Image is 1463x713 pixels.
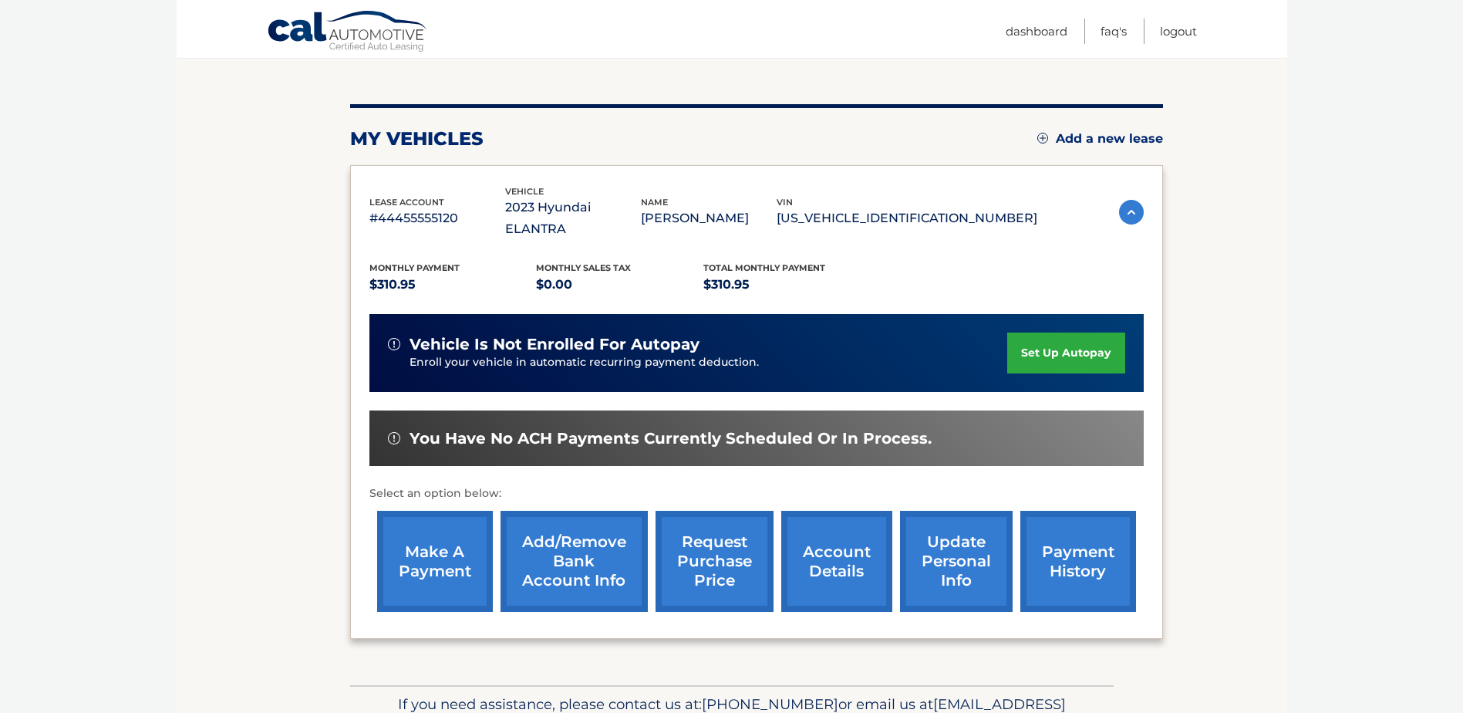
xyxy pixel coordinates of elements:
[267,10,429,55] a: Cal Automotive
[501,511,648,612] a: Add/Remove bank account info
[656,511,774,612] a: request purchase price
[369,197,444,208] span: lease account
[410,335,699,354] span: vehicle is not enrolled for autopay
[388,338,400,350] img: alert-white.svg
[777,197,793,208] span: vin
[781,511,892,612] a: account details
[1037,133,1048,144] img: add.svg
[377,511,493,612] a: make a payment
[410,354,1008,371] p: Enroll your vehicle in automatic recurring payment deduction.
[369,262,460,273] span: Monthly Payment
[641,197,668,208] span: name
[410,429,932,448] span: You have no ACH payments currently scheduled or in process.
[641,208,777,229] p: [PERSON_NAME]
[369,485,1144,503] p: Select an option below:
[777,208,1037,229] p: [US_VEHICLE_IDENTIFICATION_NUMBER]
[900,511,1013,612] a: update personal info
[388,432,400,444] img: alert-white.svg
[369,208,505,229] p: #44455555120
[703,262,825,273] span: Total Monthly Payment
[1006,19,1067,44] a: Dashboard
[505,197,641,240] p: 2023 Hyundai ELANTRA
[369,274,537,296] p: $310.95
[536,262,631,273] span: Monthly sales Tax
[505,186,544,197] span: vehicle
[350,127,484,150] h2: my vehicles
[1007,333,1124,373] a: set up autopay
[703,274,871,296] p: $310.95
[1119,200,1144,225] img: accordion-active.svg
[536,274,703,296] p: $0.00
[1101,19,1127,44] a: FAQ's
[702,695,838,713] span: [PHONE_NUMBER]
[1037,131,1163,147] a: Add a new lease
[1160,19,1197,44] a: Logout
[1020,511,1136,612] a: payment history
